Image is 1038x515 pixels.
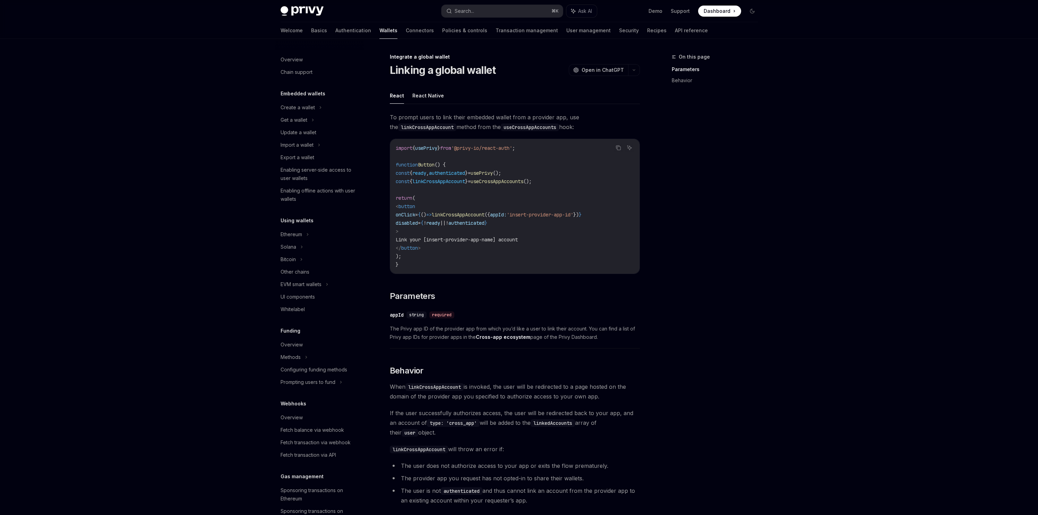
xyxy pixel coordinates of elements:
span: usePrivy [471,170,493,176]
a: Other chains [275,266,364,278]
span: Button [418,162,435,168]
span: (); [493,170,501,176]
span: } [396,261,398,268]
span: Behavior [390,365,423,376]
span: = [415,212,418,218]
a: Authentication [335,22,371,39]
li: The user does not authorize access to your app or exits the flow prematurely. [390,461,640,471]
span: Parameters [390,291,435,302]
div: Solana [281,243,296,251]
a: Fetch transaction via API [275,449,364,461]
span: Dashboard [704,8,730,15]
button: Toggle dark mode [747,6,758,17]
div: Fetch transaction via webhook [281,438,351,447]
img: dark logo [281,6,324,16]
code: linkCrossAppAccount [390,446,448,453]
div: Integrate a global wallet [390,53,640,60]
div: required [429,311,454,318]
span: ready [412,170,426,176]
span: } [484,220,487,226]
div: Overview [281,341,303,349]
a: Transaction management [496,22,558,39]
a: Fetch transaction via webhook [275,436,364,449]
a: Overview [275,411,364,424]
a: API reference [675,22,708,39]
span: linkCrossAppAccount [412,178,465,184]
span: > [418,245,421,251]
div: appId [390,311,404,318]
span: => [426,212,432,218]
span: '@privy-io/react-auth' [451,145,512,151]
span: ({ [484,212,490,218]
span: import [396,145,412,151]
span: (); [523,178,532,184]
div: Fetch balance via webhook [281,426,344,434]
code: user [402,429,418,437]
div: Enabling offline actions with user wallets [281,187,360,203]
span: }) [573,212,579,218]
div: Enabling server-side access to user wallets [281,166,360,182]
a: Parameters [672,64,763,75]
a: Connectors [406,22,434,39]
a: UI components [275,291,364,303]
a: Wallets [379,22,397,39]
div: Update a wallet [281,128,316,137]
span: button [401,245,418,251]
span: Open in ChatGPT [582,67,624,74]
h1: Linking a global wallet [390,64,496,76]
div: Overview [281,55,303,64]
h5: Using wallets [281,216,314,225]
a: Enabling offline actions with user wallets [275,184,364,205]
a: Dashboard [698,6,741,17]
a: Update a wallet [275,126,364,139]
code: linkCrossAppAccount [398,123,456,131]
code: linkCrossAppAccount [405,383,464,391]
span: } [465,170,468,176]
div: Configuring funding methods [281,366,347,374]
div: Export a wallet [281,153,314,162]
span: ready [426,220,440,226]
a: Basics [311,22,327,39]
button: Open in ChatGPT [569,64,628,76]
a: Sponsoring transactions on Ethereum [275,484,364,505]
span: string [409,312,424,318]
a: Fetch balance via webhook [275,424,364,436]
span: disabled [396,220,418,226]
span: = [418,220,421,226]
a: Welcome [281,22,303,39]
span: const [396,178,410,184]
div: Overview [281,413,303,422]
a: Export a wallet [275,151,364,164]
span: () [421,212,426,218]
span: || [440,220,446,226]
div: Ethereum [281,230,302,239]
span: ); [396,253,401,259]
button: Ask AI [566,5,597,17]
div: Fetch transaction via API [281,451,336,459]
button: Copy the contents from the code block [614,143,623,152]
span: return [396,195,412,201]
div: Whitelabel [281,305,305,314]
span: will throw an error if: [390,444,640,454]
a: Support [671,8,690,15]
span: { [418,212,421,218]
button: Ask AI [625,143,634,152]
a: Overview [275,53,364,66]
div: Import a wallet [281,141,314,149]
span: } [579,212,582,218]
code: type: 'cross_app' [427,419,480,427]
div: Methods [281,353,301,361]
h5: Webhooks [281,400,306,408]
span: On this page [679,53,710,61]
span: authenticated [429,170,465,176]
span: The Privy app ID of the provider app from which you’d like a user to link their account. You can ... [390,325,640,341]
code: useCrossAppAccounts [501,123,559,131]
div: Search... [455,7,474,15]
div: Sponsoring transactions on Ethereum [281,486,360,503]
button: React [390,87,404,104]
a: Policies & controls [442,22,487,39]
span: authenticated [448,220,484,226]
span: If the user successfully authorizes access, the user will be redirected back to your app, and an ... [390,408,640,437]
button: Search...⌘K [441,5,563,17]
span: , [426,170,429,176]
